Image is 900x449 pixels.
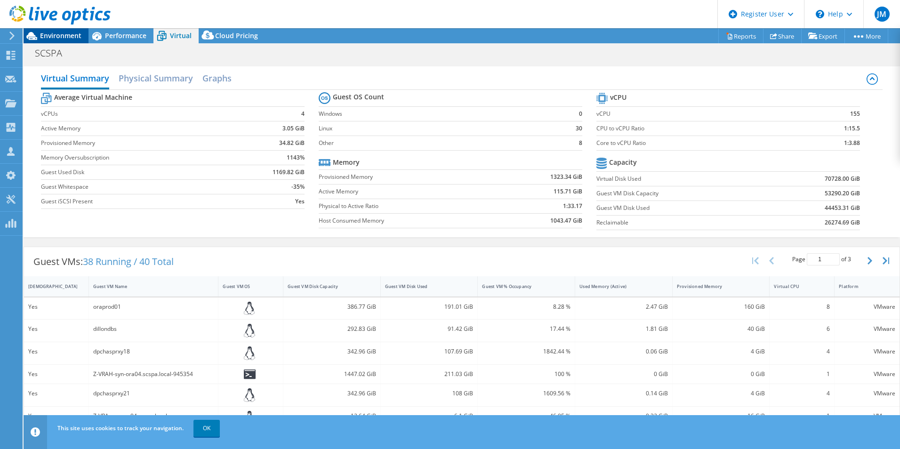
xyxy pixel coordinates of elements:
label: Virtual Disk Used [596,174,769,184]
div: 1842.44 % [482,346,571,357]
label: Linux [319,124,558,133]
div: Guest VM % Occupancy [482,283,559,289]
div: 17.44 % [482,324,571,334]
a: OK [193,420,220,437]
div: 0.32 GiB [579,411,668,421]
span: JM [875,7,890,22]
div: VMware [839,302,895,312]
div: 0.14 GiB [579,388,668,399]
div: 0 GiB [677,369,765,379]
span: Environment [40,31,81,40]
div: 0.06 GiB [579,346,668,357]
b: 1:15.5 [844,124,860,133]
span: Virtual [170,31,192,40]
b: 1:3.88 [844,138,860,148]
div: dpchasprxy21 [93,388,214,399]
span: 3 [848,255,851,263]
div: 0 GiB [579,369,668,379]
label: Reclaimable [596,218,769,227]
div: Guest VM Name [93,283,203,289]
b: 44453.31 GiB [825,203,860,213]
div: oraprod01 [93,302,214,312]
label: Core to vCPU Ratio [596,138,800,148]
label: vCPU [596,109,800,119]
label: Memory Oversubscription [41,153,236,162]
b: 1043.47 GiB [550,216,582,225]
div: Yes [28,411,84,421]
div: VMware [839,369,895,379]
b: Yes [295,197,305,206]
div: 100 % [482,369,571,379]
div: 16 GiB [677,411,765,421]
b: 8 [579,138,582,148]
div: 8.28 % [482,302,571,312]
div: Used Memory (Active) [579,283,657,289]
div: 292.83 GiB [288,324,376,334]
div: VMware [839,388,895,399]
div: 4 [774,346,830,357]
b: 3.05 GiB [282,124,305,133]
div: 4 GiB [677,346,765,357]
label: Guest VM Disk Capacity [596,189,769,198]
div: 107.69 GiB [385,346,474,357]
label: Active Memory [319,187,499,196]
label: Active Memory [41,124,236,133]
div: Yes [28,369,84,379]
div: 1.81 GiB [579,324,668,334]
div: dillondbs [93,324,214,334]
label: Provisioned Memory [319,172,499,182]
b: 155 [850,109,860,119]
label: Physical to Active Ratio [319,201,499,211]
a: Export [801,29,845,43]
h2: Graphs [202,69,232,88]
div: 40 GiB [677,324,765,334]
div: 160 GiB [677,302,765,312]
h2: Physical Summary [119,69,193,88]
div: Guest VM Disk Capacity [288,283,365,289]
div: Yes [28,324,84,334]
div: 1447.02 GiB [288,369,376,379]
div: dpchasprxy18 [93,346,214,357]
span: Cloud Pricing [215,31,258,40]
b: Capacity [609,158,637,167]
span: Performance [105,31,146,40]
b: 115.71 GiB [554,187,582,196]
input: jump to page [807,253,840,265]
b: 70728.00 GiB [825,174,860,184]
h1: SCSPA [31,48,77,58]
h2: Virtual Summary [41,69,109,89]
div: 4 GiB [677,388,765,399]
svg: \n [816,10,824,18]
b: 30 [576,124,582,133]
div: Guest VMs: [24,247,183,276]
div: 386.77 GiB [288,302,376,312]
label: Guest Used Disk [41,168,236,177]
b: 26274.69 GiB [825,218,860,227]
div: Guest VM Disk Used [385,283,462,289]
div: 12.64 GiB [288,411,376,421]
b: vCPU [610,93,627,102]
a: Reports [718,29,763,43]
div: 46.95 % [482,411,571,421]
div: 1609.56 % [482,388,571,399]
b: Guest OS Count [333,92,384,102]
div: 6 [774,324,830,334]
div: 191.01 GiB [385,302,474,312]
label: Host Consumed Memory [319,216,499,225]
div: Yes [28,388,84,399]
div: 342.96 GiB [288,388,376,399]
div: 4 [774,388,830,399]
div: 8 [774,302,830,312]
div: 108 GiB [385,388,474,399]
b: Average Virtual Machine [54,93,132,102]
span: 38 Running / 40 Total [83,255,174,268]
label: vCPUs [41,109,236,119]
a: More [844,29,888,43]
label: Other [319,138,558,148]
b: 53290.20 GiB [825,189,860,198]
span: This site uses cookies to track your navigation. [57,424,184,432]
b: 1323.34 GiB [550,172,582,182]
div: 342.96 GiB [288,346,376,357]
div: 1 [774,411,830,421]
b: 0 [579,109,582,119]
